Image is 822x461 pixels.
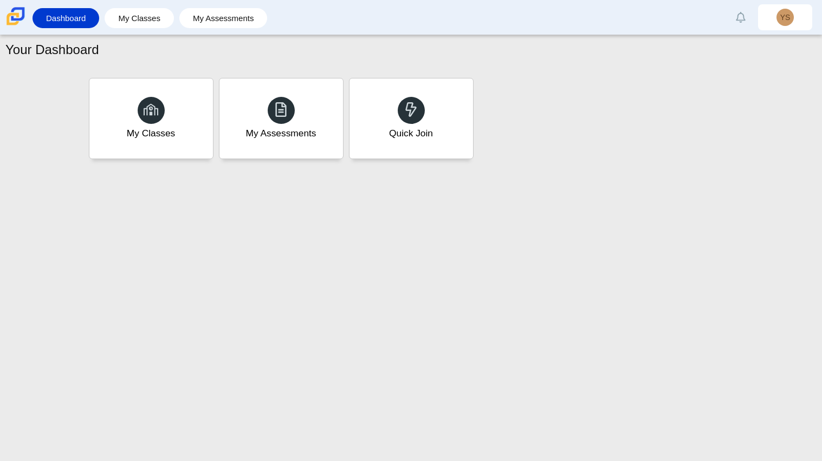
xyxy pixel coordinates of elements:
a: My Classes [89,78,213,159]
span: YS [780,14,791,21]
a: Dashboard [38,8,94,28]
a: Alerts [729,5,753,29]
div: My Classes [127,127,176,140]
a: My Classes [110,8,169,28]
a: Quick Join [349,78,474,159]
a: YS [758,4,812,30]
a: My Assessments [185,8,262,28]
h1: Your Dashboard [5,41,99,59]
div: Quick Join [389,127,433,140]
div: My Assessments [246,127,316,140]
a: Carmen School of Science & Technology [4,20,27,29]
img: Carmen School of Science & Technology [4,5,27,28]
a: My Assessments [219,78,344,159]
